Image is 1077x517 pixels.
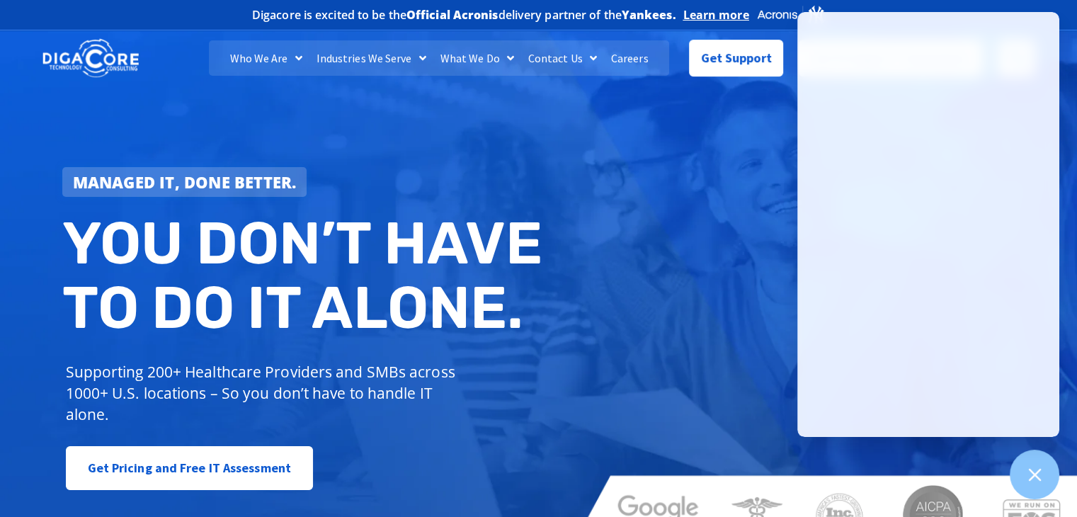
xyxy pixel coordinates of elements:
iframe: Chatgenie Messenger [797,12,1059,437]
img: DigaCore Technology Consulting [42,38,139,79]
a: Careers [604,40,656,76]
nav: Menu [209,40,669,76]
h2: You don’t have to do IT alone. [62,211,549,341]
b: Official Acronis [406,7,498,23]
h2: Digacore is excited to be the delivery partner of the [252,9,676,21]
a: Industries We Serve [309,40,433,76]
a: Learn more [683,8,749,22]
a: Get Pricing and Free IT Assessment [66,446,313,490]
a: Managed IT, done better. [62,167,307,197]
span: Get Support [701,44,772,72]
a: Contact Us [521,40,604,76]
strong: Managed IT, done better. [73,171,297,193]
a: Get Support [689,40,783,76]
img: Acronis [756,4,826,25]
a: What We Do [433,40,521,76]
b: Yankees. [622,7,676,23]
span: Get Pricing and Free IT Assessment [88,454,291,482]
a: Who We Are [223,40,309,76]
p: Supporting 200+ Healthcare Providers and SMBs across 1000+ U.S. locations – So you don’t have to ... [66,361,462,425]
